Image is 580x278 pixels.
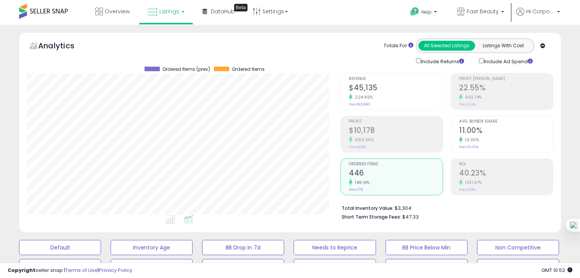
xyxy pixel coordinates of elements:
[211,8,235,15] span: DataHub
[526,8,555,15] span: Hi Corporate
[418,41,475,51] button: All Selected Listings
[570,221,578,229] img: one_i.png
[352,94,373,100] small: 224.95%
[342,214,401,220] b: Short Term Storage Fees:
[459,83,553,94] h2: 22.55%
[8,267,35,274] strong: Copyright
[349,83,443,94] h2: $45,135
[404,1,445,25] a: Help
[349,77,443,81] span: Revenue
[8,267,132,274] div: seller snap | |
[162,67,210,72] span: Ordered Items (prev)
[38,40,89,53] h5: Analytics
[463,94,482,100] small: 953.74%
[105,8,130,15] span: Overview
[349,187,363,192] small: Prev: 179
[463,137,479,143] small: 10.00%
[463,180,482,185] small: 1331.67%
[99,267,132,274] a: Privacy Policy
[386,240,468,255] button: BB Price Below Min
[352,137,374,143] small: 3316.56%
[352,180,370,185] small: 149.16%
[459,126,553,136] h2: 11.00%
[232,67,265,72] span: Ordered Items
[294,259,376,274] button: 30 Day Decrease
[402,213,419,220] span: $47.33
[65,267,98,274] a: Terms of Use
[159,8,179,15] span: Listings
[477,259,559,274] button: Invoice prices
[516,8,560,25] a: Hi Corporate
[202,240,284,255] button: BB Drop in 7d
[410,57,473,66] div: Include Returns
[421,9,432,15] span: Help
[349,145,366,149] small: Prev: $298
[459,187,476,192] small: Prev: 2.81%
[473,57,545,66] div: Include Ad Spend
[459,102,476,107] small: Prev: 2.14%
[349,169,443,179] h2: 446
[459,169,553,179] h2: 40.23%
[349,162,443,166] span: Ordered Items
[19,240,101,255] button: Default
[410,7,419,16] i: Get Help
[111,240,193,255] button: Inventory Age
[349,126,443,136] h2: $10,178
[459,162,553,166] span: ROI
[342,205,394,211] b: Total Inventory Value:
[111,259,193,274] button: Selling @ Max
[19,259,101,274] button: Top Sellers
[475,41,532,51] button: Listings With Cost
[541,267,572,274] span: 2025-09-11 10:52 GMT
[459,145,479,149] small: Prev: 10.00%
[384,42,413,50] div: Totals For
[294,240,376,255] button: Needs to Reprice
[202,259,284,274] button: Items Being Repriced
[342,203,548,212] li: $3,304
[459,77,553,81] span: Profit [PERSON_NAME]
[349,102,370,107] small: Prev: $13,890
[386,259,468,274] button: SOP View Set
[234,4,247,11] div: Tooltip anchor
[467,8,499,15] span: Fast Beauty
[477,240,559,255] button: Non Competitive
[349,120,443,124] span: Profit
[459,120,553,124] span: Avg. Buybox Share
